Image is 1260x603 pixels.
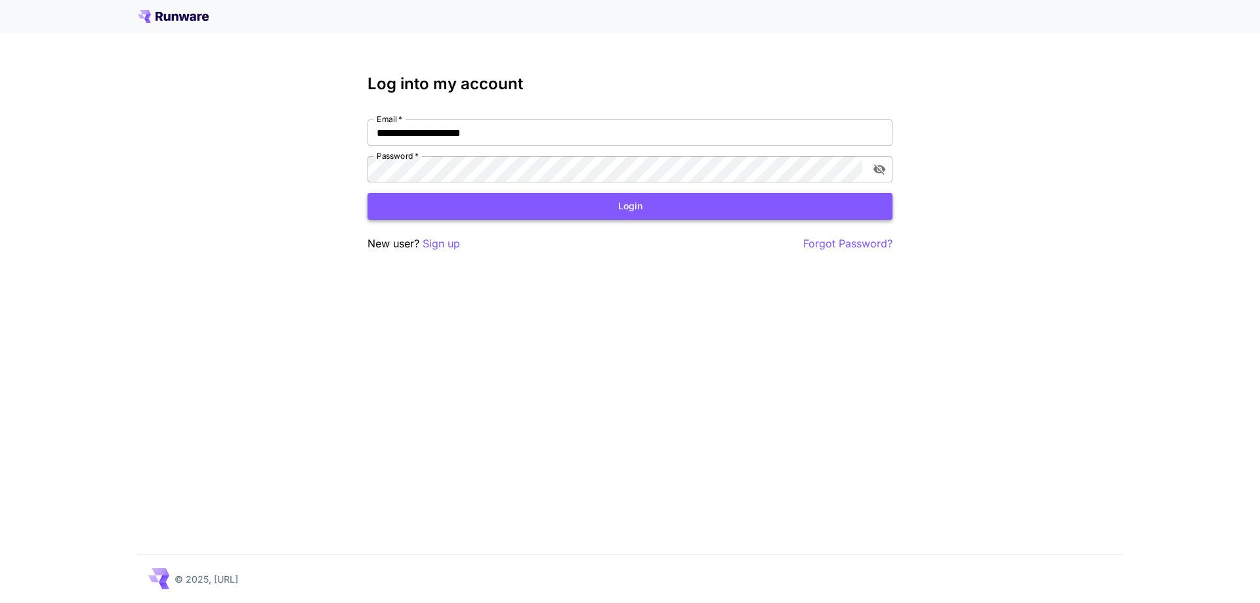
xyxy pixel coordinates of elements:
[803,236,892,252] button: Forgot Password?
[868,157,891,181] button: toggle password visibility
[423,236,460,252] button: Sign up
[367,75,892,93] h3: Log into my account
[367,193,892,220] button: Login
[175,572,238,586] p: © 2025, [URL]
[377,114,402,125] label: Email
[377,150,419,161] label: Password
[367,236,460,252] p: New user?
